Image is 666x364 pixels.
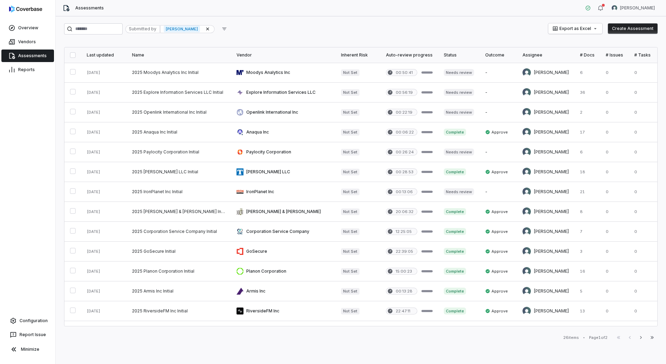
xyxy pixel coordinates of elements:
[620,5,655,11] span: [PERSON_NAME]
[522,52,569,58] div: Assignee
[580,52,595,58] div: # Docs
[634,52,651,58] div: # Tasks
[386,52,433,58] div: Auto-review progress
[522,307,531,315] img: Sean Wozniak avatar
[589,335,607,340] div: Page 1 of 2
[522,128,531,136] img: Sean Wozniak avatar
[9,6,42,13] img: logo-D7KZi-bG.svg
[522,68,531,77] img: Sean Wozniak avatar
[606,52,623,58] div: # Issues
[1,22,54,34] a: Overview
[160,25,215,33] div: [PERSON_NAME]
[522,267,531,275] img: Sean Wozniak avatar
[87,52,121,58] div: Last updated
[522,227,531,236] img: Sean Wozniak avatar
[522,168,531,176] img: Sean Wozniak avatar
[132,52,225,58] div: Name
[1,50,54,62] a: Assessments
[3,314,53,327] a: Configuration
[548,23,602,34] button: Export as Excel
[522,247,531,256] img: Sean Wozniak avatar
[485,52,511,58] div: Outcome
[563,335,579,340] div: 26 items
[3,342,53,356] button: Minimize
[522,88,531,97] img: Sean Wozniak avatar
[75,5,104,11] span: Assessments
[1,36,54,48] a: Vendors
[522,108,531,116] img: Sean Wozniak avatar
[522,207,531,216] img: Sean Wozniak avatar
[444,52,474,58] div: Status
[3,328,53,341] button: Report Issue
[341,52,375,58] div: Inherent Risk
[522,188,531,196] img: Sean Wozniak avatar
[612,5,617,11] img: Sean Wozniak avatar
[583,335,585,340] div: •
[608,23,658,34] button: Create Assessment
[480,83,517,103] td: -
[607,3,659,13] button: Sean Wozniak avatar[PERSON_NAME]
[522,287,531,295] img: Sean Wozniak avatar
[125,25,160,33] div: Submitted by
[480,182,517,202] td: -
[480,142,517,162] td: -
[480,103,517,122] td: -
[480,63,517,83] td: -
[1,63,54,76] a: Reports
[164,25,200,32] span: [PERSON_NAME]
[237,52,330,58] div: Vendor
[522,148,531,156] img: Sean Wozniak avatar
